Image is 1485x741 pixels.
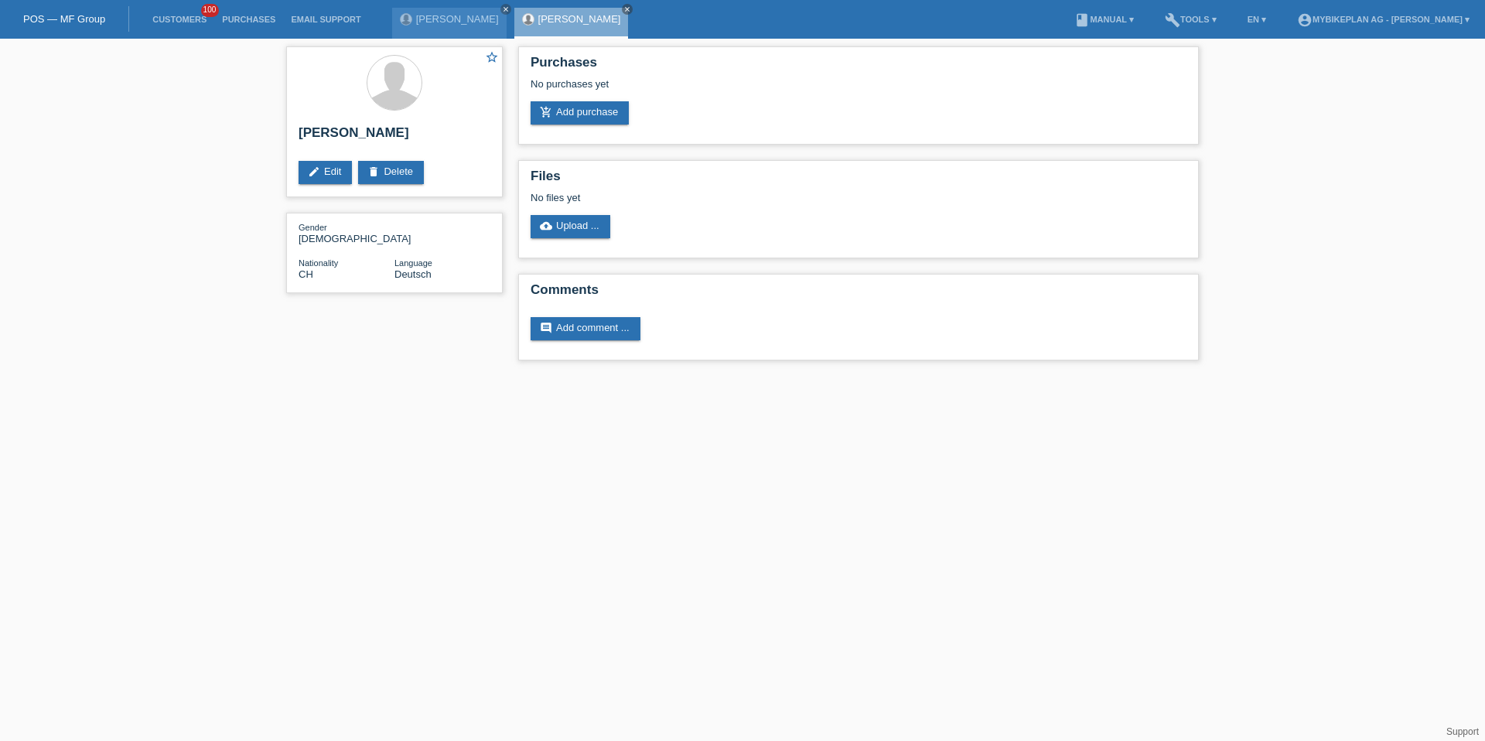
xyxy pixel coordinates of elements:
a: add_shopping_cartAdd purchase [531,101,629,125]
a: close [500,4,511,15]
span: Language [394,258,432,268]
a: deleteDelete [358,161,424,184]
span: Nationality [299,258,338,268]
a: account_circleMybikeplan AG - [PERSON_NAME] ▾ [1289,15,1477,24]
h2: [PERSON_NAME] [299,125,490,149]
div: [DEMOGRAPHIC_DATA] [299,221,394,244]
a: [PERSON_NAME] [538,13,621,25]
a: star_border [485,50,499,67]
a: cloud_uploadUpload ... [531,215,610,238]
div: No files yet [531,192,1003,203]
span: Gender [299,223,327,232]
h2: Comments [531,282,1186,306]
a: close [622,4,633,15]
i: book [1074,12,1090,28]
i: close [623,5,631,13]
a: EN ▾ [1240,15,1274,24]
a: Purchases [214,15,283,24]
h2: Purchases [531,55,1186,78]
i: add_shopping_cart [540,106,552,118]
a: Customers [145,15,214,24]
span: Deutsch [394,268,432,280]
i: close [502,5,510,13]
h2: Files [531,169,1186,192]
i: edit [308,166,320,178]
i: star_border [485,50,499,64]
i: comment [540,322,552,334]
a: Support [1446,726,1479,737]
a: editEdit [299,161,352,184]
i: build [1165,12,1180,28]
a: buildTools ▾ [1157,15,1224,24]
span: Switzerland [299,268,313,280]
a: commentAdd comment ... [531,317,640,340]
a: bookManual ▾ [1067,15,1142,24]
div: No purchases yet [531,78,1186,101]
i: cloud_upload [540,220,552,232]
a: [PERSON_NAME] [416,13,499,25]
a: POS — MF Group [23,13,105,25]
i: account_circle [1297,12,1313,28]
a: Email Support [283,15,368,24]
i: delete [367,166,380,178]
span: 100 [201,4,220,17]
